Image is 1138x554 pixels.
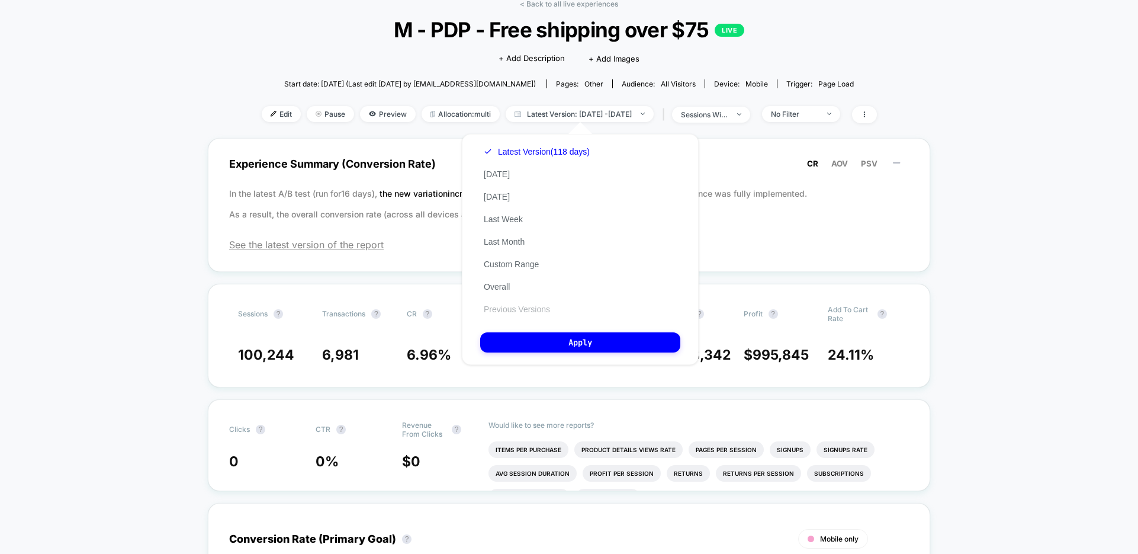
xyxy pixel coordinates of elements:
[807,465,871,482] li: Subscriptions
[316,425,330,434] span: CTR
[307,106,354,122] span: Pause
[770,441,811,458] li: Signups
[402,534,412,544] button: ?
[715,24,744,37] p: LIVE
[689,441,764,458] li: Pages Per Session
[322,309,365,318] span: Transactions
[322,347,359,363] span: 6,981
[661,79,696,88] span: All Visitors
[480,304,554,315] button: Previous Versions
[744,347,809,363] span: $
[380,188,626,198] span: the new variation increased the conversion rate (CR) by 4.98 %
[771,110,818,119] div: No Filter
[877,309,887,319] button: ?
[316,111,322,117] img: end
[816,441,875,458] li: Signups Rate
[430,111,435,117] img: rebalance
[716,465,801,482] li: Returns Per Session
[488,441,568,458] li: Items Per Purchase
[229,239,909,251] span: See the latest version of the report
[828,347,874,363] span: 24.11 %
[229,150,909,177] span: Experience Summary (Conversion Rate)
[371,309,381,319] button: ?
[402,453,420,470] span: $
[786,79,854,88] div: Trigger:
[556,79,603,88] div: Pages:
[488,489,570,505] li: Subscriptions Rate
[681,110,728,119] div: sessions with impression
[229,183,909,225] p: In the latest A/B test (run for 16 days), before the experience was fully implemented. As a resul...
[336,425,346,434] button: ?
[360,106,416,122] span: Preview
[229,425,250,434] span: Clicks
[667,465,710,482] li: Returns
[506,106,654,122] span: Latest Version: [DATE] - [DATE]
[857,158,881,169] button: PSV
[828,158,851,169] button: AOV
[423,309,432,319] button: ?
[705,79,777,88] span: Device:
[745,79,768,88] span: mobile
[769,309,778,319] button: ?
[422,106,500,122] span: Allocation: multi
[744,309,763,318] span: Profit
[452,425,461,434] button: ?
[828,305,872,323] span: Add To Cart Rate
[641,113,645,115] img: end
[480,169,513,180] button: [DATE]
[407,309,417,318] span: CR
[480,191,513,202] button: [DATE]
[831,159,848,168] span: AOV
[576,489,640,505] li: Checkout Rate
[274,309,283,319] button: ?
[803,158,822,169] button: CR
[284,79,536,88] span: Start date: [DATE] (Last edit [DATE] by [EMAIL_ADDRESS][DOMAIN_NAME])
[480,146,593,157] button: Latest Version(118 days)
[480,214,526,225] button: Last Week
[407,347,451,363] span: 6.96 %
[316,453,339,470] span: 0 %
[622,79,696,88] div: Audience:
[820,534,859,543] span: Mobile only
[584,79,603,88] span: other
[411,453,420,470] span: 0
[499,53,565,65] span: + Add Description
[238,309,268,318] span: Sessions
[660,106,672,123] span: |
[229,453,239,470] span: 0
[271,111,277,117] img: edit
[488,421,909,430] p: Would like to see more reports?
[583,465,661,482] li: Profit Per Session
[753,347,809,363] span: 995,845
[480,259,542,270] button: Custom Range
[818,79,854,88] span: Page Load
[292,17,846,42] span: M - PDP - Free shipping over $75
[262,106,301,122] span: Edit
[480,332,680,353] button: Apply
[827,113,831,115] img: end
[737,113,741,116] img: end
[574,441,683,458] li: Product Details Views Rate
[480,281,513,292] button: Overall
[589,54,639,63] span: + Add Images
[515,111,521,117] img: calendar
[488,465,577,482] li: Avg Session Duration
[861,159,877,168] span: PSV
[238,347,294,363] span: 100,244
[256,425,265,434] button: ?
[807,159,818,168] span: CR
[402,421,446,438] span: Revenue From Clicks
[480,236,528,247] button: Last Month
